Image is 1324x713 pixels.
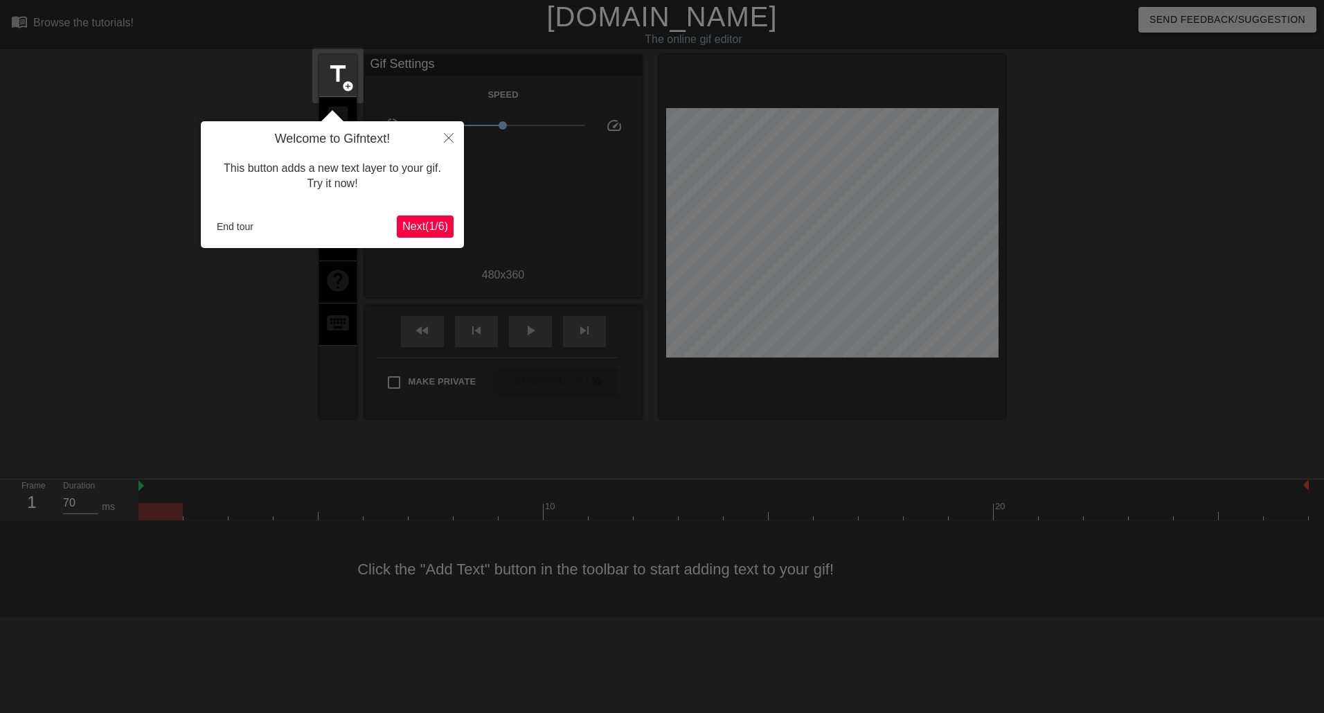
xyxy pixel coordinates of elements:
[397,215,454,238] button: Next
[211,216,259,237] button: End tour
[211,132,454,147] h4: Welcome to Gifntext!
[402,220,448,232] span: Next ( 1 / 6 )
[211,147,454,206] div: This button adds a new text layer to your gif. Try it now!
[433,121,464,153] button: Close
